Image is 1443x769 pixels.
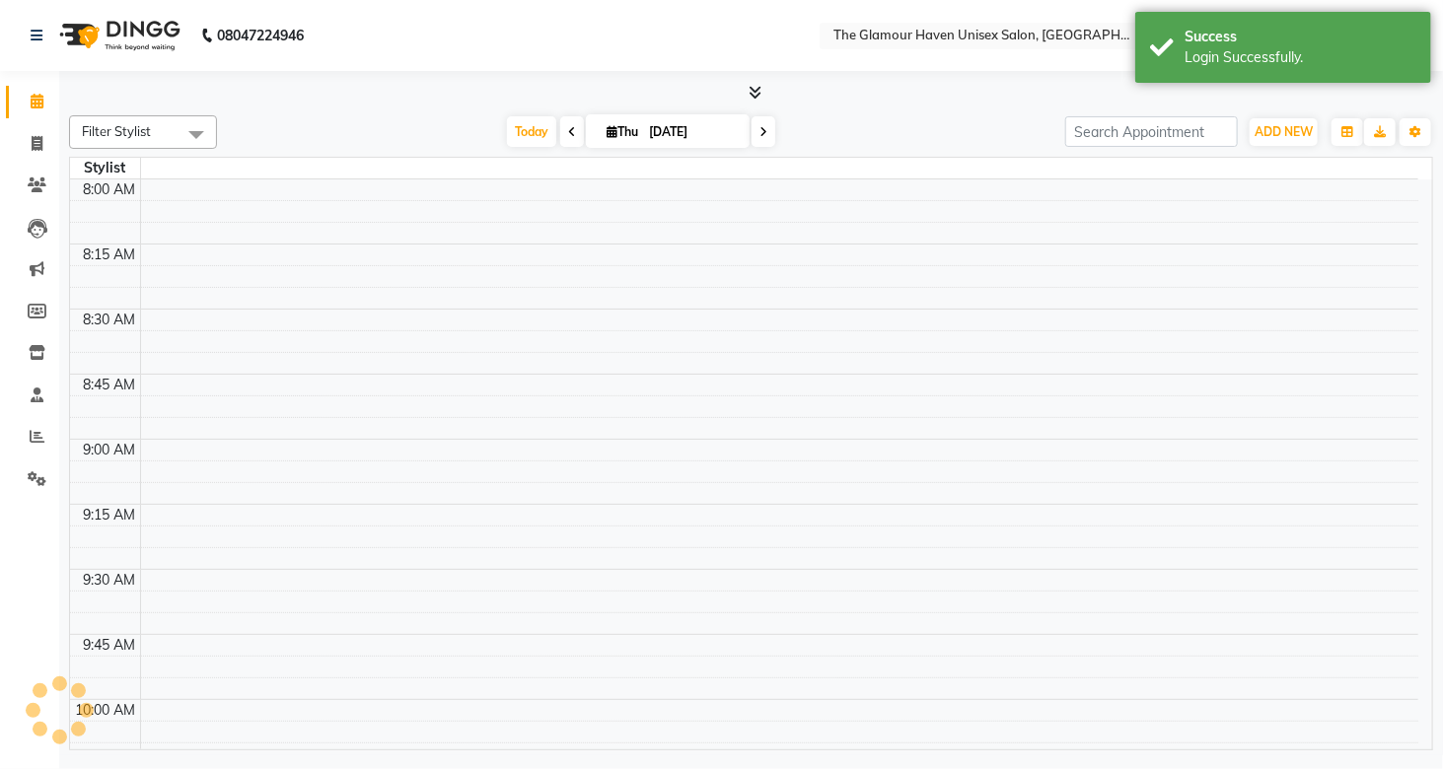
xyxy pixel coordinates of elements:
span: ADD NEW [1255,124,1313,139]
div: 9:00 AM [80,440,140,460]
div: 10:00 AM [72,700,140,721]
span: Today [507,116,556,147]
div: 8:30 AM [80,310,140,330]
div: Stylist [70,158,140,178]
div: 9:45 AM [80,635,140,656]
span: Filter Stylist [82,123,151,139]
span: Thu [602,124,643,139]
div: 8:45 AM [80,375,140,395]
div: 9:30 AM [80,570,140,591]
div: 9:15 AM [80,505,140,525]
div: 8:15 AM [80,245,140,265]
div: 8:00 AM [80,179,140,200]
input: 2025-09-04 [643,117,742,147]
b: 08047224946 [217,8,304,63]
img: logo [50,8,185,63]
div: Success [1185,27,1416,47]
input: Search Appointment [1065,116,1238,147]
div: Login Successfully. [1185,47,1416,68]
button: ADD NEW [1250,118,1318,146]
